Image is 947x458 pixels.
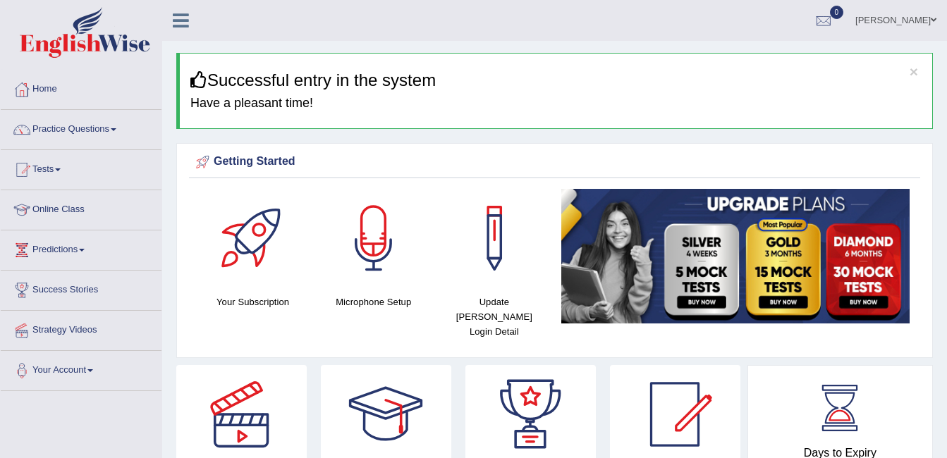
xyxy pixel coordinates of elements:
a: Tests [1,150,161,185]
button: × [910,64,918,79]
a: Strategy Videos [1,311,161,346]
h4: Your Subscription [200,295,306,309]
a: Online Class [1,190,161,225]
a: Predictions [1,230,161,266]
h4: Have a pleasant time! [190,97,922,111]
img: small5.jpg [561,189,910,323]
a: Your Account [1,351,161,386]
a: Practice Questions [1,110,161,145]
h3: Successful entry in the system [190,71,922,89]
h4: Microphone Setup [320,295,427,309]
div: Getting Started [193,151,917,173]
a: Success Stories [1,271,161,306]
span: 0 [830,6,844,19]
a: Home [1,70,161,105]
h4: Update [PERSON_NAME] Login Detail [441,295,547,339]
